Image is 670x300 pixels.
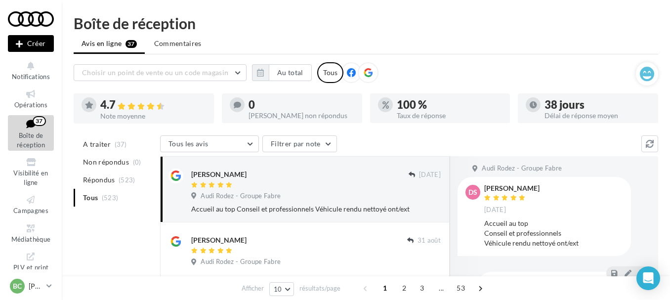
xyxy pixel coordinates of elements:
[397,112,502,119] div: Taux de réponse
[482,164,562,173] span: Audi Rodez - Groupe Fabre
[8,35,54,52] button: Créer
[299,284,340,293] span: résultats/page
[544,112,650,119] div: Délai de réponse moyen
[115,140,127,148] span: (37)
[13,281,22,291] span: BC
[168,139,209,148] span: Tous les avis
[12,73,50,81] span: Notifications
[484,206,506,214] span: [DATE]
[8,58,54,83] button: Notifications
[74,64,247,81] button: Choisir un point de vente ou un code magasin
[8,35,54,52] div: Nouvelle campagne
[13,207,48,214] span: Campagnes
[201,192,281,201] span: Audi Rodez - Groupe Fabre
[274,285,282,293] span: 10
[191,235,247,245] div: [PERSON_NAME]
[396,280,412,296] span: 2
[14,101,47,109] span: Opérations
[17,131,45,149] span: Boîte de réception
[262,135,337,152] button: Filtrer par note
[201,257,281,266] span: Audi Rodez - Groupe Fabre
[13,169,48,186] span: Visibilité en ligne
[418,236,441,245] span: 31 août
[83,139,111,149] span: A traiter
[100,113,206,120] div: Note moyenne
[29,281,42,291] p: [PERSON_NAME]
[11,235,51,243] span: Médiathèque
[484,218,623,248] div: Accueil au top Conseil et professionnels Véhicule rendu nettoyé ont/ext
[8,277,54,296] a: BC [PERSON_NAME]
[484,185,540,192] div: [PERSON_NAME]
[160,135,259,152] button: Tous les avis
[8,86,54,111] a: Opérations
[269,64,312,81] button: Au total
[83,157,129,167] span: Non répondus
[397,99,502,110] div: 100 %
[419,171,441,179] span: [DATE]
[249,112,354,119] div: [PERSON_NAME] non répondus
[453,280,469,296] span: 53
[468,187,477,197] span: ds
[433,280,449,296] span: ...
[544,99,650,110] div: 38 jours
[191,170,247,179] div: [PERSON_NAME]
[154,39,202,48] span: Commentaires
[100,99,206,111] div: 4.7
[242,284,264,293] span: Afficher
[8,192,54,216] a: Campagnes
[8,221,54,245] a: Médiathèque
[83,175,115,185] span: Répondus
[252,64,312,81] button: Au total
[8,155,54,188] a: Visibilité en ligne
[33,116,46,126] div: 37
[414,280,430,296] span: 3
[269,282,294,296] button: 10
[249,99,354,110] div: 0
[191,204,441,214] div: Accueil au top Conseil et professionnels Véhicule rendu nettoyé ont/ext
[8,249,54,292] a: PLV et print personnalisable
[377,280,393,296] span: 1
[74,16,658,31] div: Boîte de réception
[8,115,54,151] a: Boîte de réception37
[133,158,141,166] span: (0)
[636,266,660,290] div: Open Intercom Messenger
[119,176,135,184] span: (523)
[82,68,228,77] span: Choisir un point de vente ou un code magasin
[317,62,343,83] div: Tous
[12,261,50,290] span: PLV et print personnalisable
